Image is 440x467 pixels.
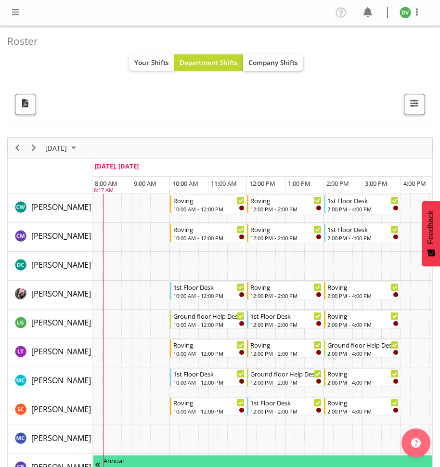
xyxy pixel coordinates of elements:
[248,58,298,67] span: Company Shifts
[174,54,243,71] button: Department Shifts
[7,36,425,47] h4: Roster
[400,7,411,18] img: desk-view11665.jpg
[404,94,425,115] button: Filter Shifts
[180,58,238,67] span: Department Shifts
[134,58,169,67] span: Your Shifts
[427,210,435,244] span: Feedback
[422,201,440,266] button: Feedback - Show survey
[129,54,174,71] button: Your Shifts
[411,438,421,448] img: help-xxl-2.png
[243,54,303,71] button: Company Shifts
[15,94,36,115] button: Download a PDF of the roster for the current day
